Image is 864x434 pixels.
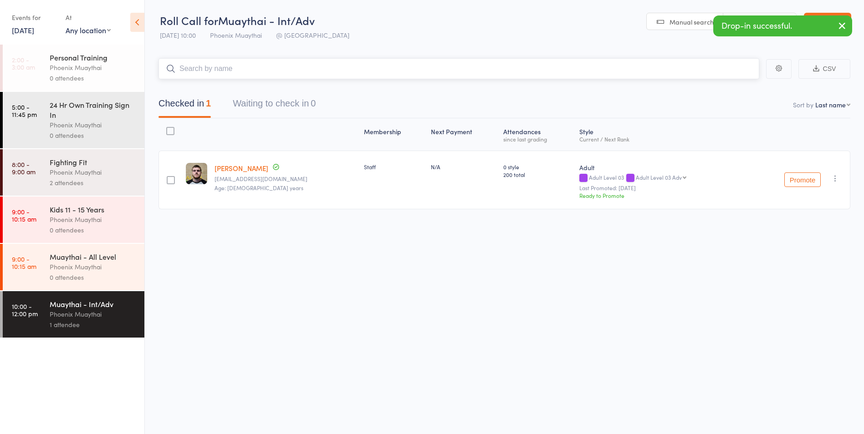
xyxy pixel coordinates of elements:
[576,122,746,146] div: Style
[158,58,759,79] input: Search by name
[503,163,572,171] span: 0 style
[50,252,137,262] div: Muaythai - All Level
[206,98,211,108] div: 1
[210,30,262,40] span: Phoenix Muaythai
[503,171,572,178] span: 200 total
[3,149,144,196] a: 8:00 -9:00 amFighting FitPhoenix Muaythai2 attendees
[798,59,850,79] button: CSV
[579,163,742,172] div: Adult
[364,163,423,171] div: Staff
[215,184,303,192] span: Age: [DEMOGRAPHIC_DATA] years
[311,98,316,108] div: 0
[50,272,137,283] div: 0 attendees
[12,103,37,118] time: 5:00 - 11:45 pm
[50,204,137,214] div: Kids 11 - 15 Years
[50,177,137,188] div: 2 attendees
[579,174,742,182] div: Adult Level 03
[50,120,137,130] div: Phoenix Muaythai
[66,25,111,35] div: Any location
[12,56,35,71] time: 2:00 - 3:00 am
[431,163,496,171] div: N/A
[3,291,144,338] a: 10:00 -12:00 pmMuaythai - Int/AdvPhoenix Muaythai1 attendee
[50,62,137,73] div: Phoenix Muaythai
[784,172,821,187] button: Promote
[3,197,144,243] a: 9:00 -10:15 amKids 11 - 15 YearsPhoenix Muaythai0 attendees
[12,10,56,25] div: Events for
[500,122,576,146] div: Atten­dances
[186,163,207,184] img: image1722655087.png
[215,176,357,182] small: robertmm248@gmail.com
[215,163,268,173] a: [PERSON_NAME]
[233,94,316,118] button: Waiting to check in0
[158,94,211,118] button: Checked in1
[503,136,572,142] div: since last grading
[3,45,144,91] a: 2:00 -3:00 amPersonal TrainingPhoenix Muaythai0 attendees
[579,185,742,191] small: Last Promoted: [DATE]
[50,157,137,167] div: Fighting Fit
[50,262,137,272] div: Phoenix Muaythai
[12,303,38,317] time: 10:00 - 12:00 pm
[427,122,500,146] div: Next Payment
[12,255,36,270] time: 9:00 - 10:15 am
[579,192,742,199] div: Ready to Promote
[50,214,137,225] div: Phoenix Muaythai
[50,73,137,83] div: 0 attendees
[160,13,218,28] span: Roll Call for
[360,122,427,146] div: Membership
[50,225,137,235] div: 0 attendees
[793,100,813,109] label: Sort by
[12,161,36,175] time: 8:00 - 9:00 am
[3,244,144,290] a: 9:00 -10:15 amMuaythai - All LevelPhoenix Muaythai0 attendees
[636,174,682,180] div: Adult Level 03 Adv
[218,13,315,28] span: Muaythai - Int/Adv
[50,130,137,141] div: 0 attendees
[713,15,852,36] div: Drop-in successful.
[160,30,196,40] span: [DATE] 10:00
[579,136,742,142] div: Current / Next Rank
[12,208,36,222] time: 9:00 - 10:15 am
[50,100,137,120] div: 24 Hr Own Training Sign In
[12,25,34,35] a: [DATE]
[804,13,851,31] a: Exit roll call
[50,309,137,319] div: Phoenix Muaythai
[50,299,137,309] div: Muaythai - Int/Adv
[670,17,714,26] span: Manual search
[815,100,846,109] div: Last name
[276,30,349,40] span: @ [GEOGRAPHIC_DATA]
[66,10,111,25] div: At
[50,319,137,330] div: 1 attendee
[50,167,137,177] div: Phoenix Muaythai
[50,52,137,62] div: Personal Training
[3,92,144,148] a: 5:00 -11:45 pm24 Hr Own Training Sign InPhoenix Muaythai0 attendees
